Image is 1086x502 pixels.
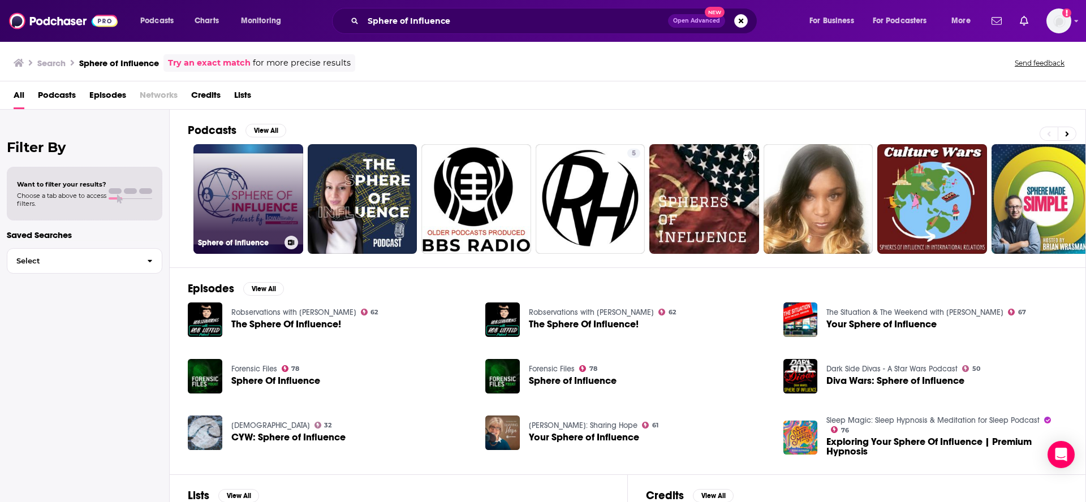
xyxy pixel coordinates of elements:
a: The Sphere Of Influence! [529,319,639,329]
span: for more precise results [253,57,351,70]
span: More [951,13,971,29]
button: Select [7,248,162,274]
a: Sphere of Influence [529,376,617,386]
a: The Situation & The Weekend with Michael Brown [826,308,1003,317]
a: Your Sphere of Influence [826,319,937,329]
a: Diva Wars: Sphere of Influence [826,376,964,386]
span: Charts [195,13,219,29]
a: 78 [282,365,300,372]
span: 62 [370,310,378,315]
h2: Filter By [7,139,162,155]
span: Logged in as NickG [1046,8,1071,33]
img: Your Sphere of Influence [783,302,818,337]
a: Sphere Of Influence [188,359,222,393]
img: The Sphere Of Influence! [188,302,222,337]
span: For Business [809,13,854,29]
a: Forensic Files [529,364,575,374]
svg: Add a profile image [1062,8,1071,18]
button: Send feedback [1011,58,1068,68]
span: Want to filter your results? [17,180,106,188]
span: 78 [291,366,299,371]
a: Exploring Your Sphere Of Influence | Premium Hypnosis [826,437,1067,456]
button: open menu [132,12,188,30]
img: CYW: Sphere of Influence [188,416,222,450]
span: 50 [972,366,980,371]
a: Credits [191,86,221,109]
a: All [14,86,24,109]
a: Sphere Of Influence [231,376,320,386]
span: 61 [652,423,658,428]
a: The Sphere Of Influence! [231,319,341,329]
button: View All [245,124,286,137]
h3: Sphere of Influence [198,238,280,248]
a: 5 [536,144,645,254]
span: For Podcasters [873,13,927,29]
a: Forensic Files [231,364,277,374]
a: 32 [314,422,332,429]
button: open menu [943,12,985,30]
button: Show profile menu [1046,8,1071,33]
a: The Sphere Of Influence! [485,302,520,337]
button: open menu [865,12,943,30]
button: Open AdvancedNew [668,14,725,28]
span: Choose a tab above to access filters. [17,192,106,207]
img: Sphere of Influence [485,359,520,393]
a: Episodes [89,86,126,109]
h2: Episodes [188,282,234,296]
h3: Search [37,58,66,68]
h2: Podcasts [188,123,236,137]
button: open menu [233,12,296,30]
a: PodcastsView All [188,123,286,137]
span: 5 [632,148,636,159]
img: Exploring Your Sphere Of Influence | Premium Hypnosis [783,421,818,455]
a: EpisodesView All [188,282,284,296]
span: New [705,7,725,18]
a: 62 [658,309,676,315]
a: Joni Eareckson Tada: Sharing Hope [529,421,637,430]
a: 78 [579,365,597,372]
a: Show notifications dropdown [1015,11,1033,31]
div: Open Intercom Messenger [1048,441,1075,468]
a: CYW: Sphere of Influence [231,432,346,442]
a: Podcasts [38,86,76,109]
span: Podcasts [140,13,174,29]
span: Networks [140,86,178,109]
a: Robservations with Rob Liefeld [231,308,356,317]
input: Search podcasts, credits, & more... [363,12,668,30]
p: Saved Searches [7,230,162,240]
a: Show notifications dropdown [987,11,1006,31]
a: Your Sphere of Influence [529,432,639,442]
a: Charts [187,12,226,30]
img: Diva Wars: Sphere of Influence [783,359,818,393]
a: Gospel Mission Church [231,421,310,430]
a: 50 [962,365,980,372]
a: 62 [361,309,378,315]
img: Your Sphere of Influence [485,416,520,450]
a: Lists [234,86,251,109]
span: 78 [589,366,597,371]
a: 5 [627,149,640,158]
a: 76 [831,426,849,433]
a: Dark Side Divas - A Star Wars Podcast [826,364,958,374]
a: Podchaser - Follow, Share and Rate Podcasts [9,10,118,32]
a: Sphere of Influence [193,144,303,254]
span: 62 [669,310,676,315]
button: View All [243,282,284,296]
